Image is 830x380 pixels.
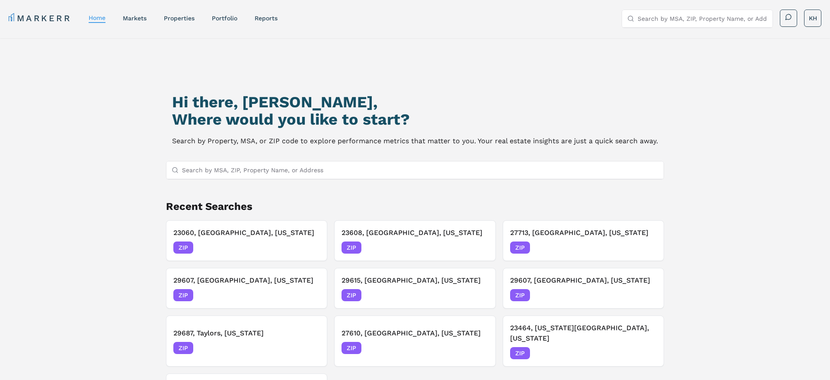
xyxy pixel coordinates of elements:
[334,316,495,367] button: Remove 27610, Raleigh, North Carolina27610, [GEOGRAPHIC_DATA], [US_STATE]ZIP[DATE]
[342,289,361,301] span: ZIP
[172,111,658,128] h2: Where would you like to start?
[172,135,658,147] p: Search by Property, MSA, or ZIP code to explore performance metrics that matter to you. Your real...
[804,10,821,27] button: KH
[173,328,320,338] h3: 29687, Taylors, [US_STATE]
[503,220,664,261] button: Remove 27713, Durham, North Carolina27713, [GEOGRAPHIC_DATA], [US_STATE]ZIP[DATE]
[510,323,657,344] h3: 23464, [US_STATE][GEOGRAPHIC_DATA], [US_STATE]
[300,291,320,299] span: [DATE]
[342,228,488,238] h3: 23608, [GEOGRAPHIC_DATA], [US_STATE]
[334,268,495,309] button: Remove 29615, Greenville, South Carolina29615, [GEOGRAPHIC_DATA], [US_STATE]ZIP[DATE]
[212,15,237,22] a: Portfolio
[342,328,488,338] h3: 27610, [GEOGRAPHIC_DATA], [US_STATE]
[510,289,530,301] span: ZIP
[510,275,657,286] h3: 29607, [GEOGRAPHIC_DATA], [US_STATE]
[510,347,530,359] span: ZIP
[182,161,658,179] input: Search by MSA, ZIP, Property Name, or Address
[510,242,530,254] span: ZIP
[173,275,320,286] h3: 29607, [GEOGRAPHIC_DATA], [US_STATE]
[334,220,495,261] button: Remove 23608, Newport News, Virginia23608, [GEOGRAPHIC_DATA], [US_STATE]ZIP[DATE]
[123,15,147,22] a: markets
[166,316,327,367] button: Remove 29687, Taylors, South Carolina29687, Taylors, [US_STATE]ZIP[DATE]
[469,243,488,252] span: [DATE]
[469,291,488,299] span: [DATE]
[809,14,817,23] span: KH
[342,342,361,354] span: ZIP
[300,243,320,252] span: [DATE]
[164,15,195,22] a: properties
[510,228,657,238] h3: 27713, [GEOGRAPHIC_DATA], [US_STATE]
[166,268,327,309] button: Remove 29607, Greenville, South Carolina29607, [GEOGRAPHIC_DATA], [US_STATE]ZIP[DATE]
[637,349,657,357] span: [DATE]
[166,220,327,261] button: Remove 23060, Glen Allen, Virginia23060, [GEOGRAPHIC_DATA], [US_STATE]ZIP[DATE]
[255,15,278,22] a: reports
[637,243,657,252] span: [DATE]
[503,316,664,367] button: Remove 23464, Virginia Beach, Virginia23464, [US_STATE][GEOGRAPHIC_DATA], [US_STATE]ZIP[DATE]
[342,275,488,286] h3: 29615, [GEOGRAPHIC_DATA], [US_STATE]
[638,10,767,27] input: Search by MSA, ZIP, Property Name, or Address
[173,228,320,238] h3: 23060, [GEOGRAPHIC_DATA], [US_STATE]
[342,242,361,254] span: ZIP
[637,291,657,299] span: [DATE]
[9,12,71,24] a: MARKERR
[300,344,320,352] span: [DATE]
[173,342,193,354] span: ZIP
[166,200,664,213] h2: Recent Searches
[469,344,488,352] span: [DATE]
[503,268,664,309] button: Remove 29607, Greenville, South Carolina29607, [GEOGRAPHIC_DATA], [US_STATE]ZIP[DATE]
[172,93,658,111] h1: Hi there, [PERSON_NAME],
[173,242,193,254] span: ZIP
[173,289,193,301] span: ZIP
[89,14,105,21] a: home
